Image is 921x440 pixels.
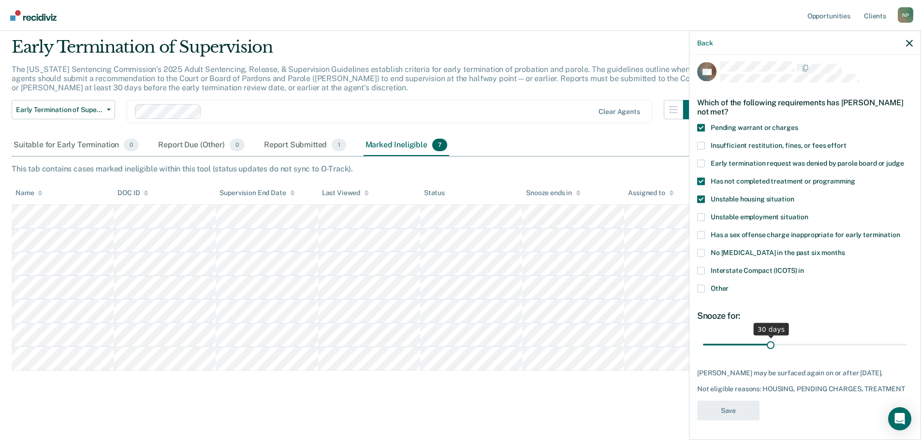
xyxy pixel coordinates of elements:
div: [PERSON_NAME] may be surfaced again on or after [DATE]. [697,369,913,377]
div: Which of the following requirements has [PERSON_NAME] not met? [697,90,913,124]
span: 0 [124,139,139,151]
button: Save [697,400,760,420]
span: Unstable employment situation [711,213,808,220]
span: Unstable housing situation [711,195,794,202]
div: Early Termination of Supervision [12,37,702,65]
span: 7 [432,139,447,151]
span: Has not completed treatment or programming [711,177,855,185]
div: Not eligible reasons: HOUSING, PENDING CHARGES, TREATMENT [697,385,913,393]
div: Suitable for Early Termination [12,135,141,156]
div: Snooze for: [697,310,913,321]
span: Pending warrant or charges [711,123,798,131]
span: 1 [332,139,346,151]
div: Status [424,189,445,197]
div: Assigned to [628,189,673,197]
div: Clear agents [599,108,640,116]
span: Interstate Compact (ICOTS) in [711,266,804,274]
div: Report Due (Other) [156,135,246,156]
div: Marked Ineligible [364,135,450,156]
span: Early Termination of Supervision [16,106,103,114]
span: No [MEDICAL_DATA] in the past six months [711,248,845,256]
div: N P [898,7,913,23]
div: Snooze ends in [526,189,581,197]
button: Profile dropdown button [898,7,913,23]
div: Open Intercom Messenger [888,407,911,430]
div: Last Viewed [322,189,369,197]
p: The [US_STATE] Sentencing Commission’s 2025 Adult Sentencing, Release, & Supervision Guidelines e... [12,65,700,92]
img: Recidiviz [10,10,57,21]
span: Has a sex offense charge inappropriate for early termination [711,230,900,238]
span: Insufficient restitution, fines, or fees effort [711,141,846,149]
div: Report Submitted [262,135,348,156]
div: 30 days [754,323,789,335]
span: Other [711,284,729,292]
div: This tab contains cases marked ineligible within this tool (status updates do not sync to O-Track). [12,164,909,173]
div: Name [15,189,43,197]
button: Back [697,39,713,47]
div: DOC ID [117,189,148,197]
div: Supervision End Date [219,189,294,197]
span: Early termination request was denied by parole board or judge [711,159,904,167]
span: 0 [230,139,245,151]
